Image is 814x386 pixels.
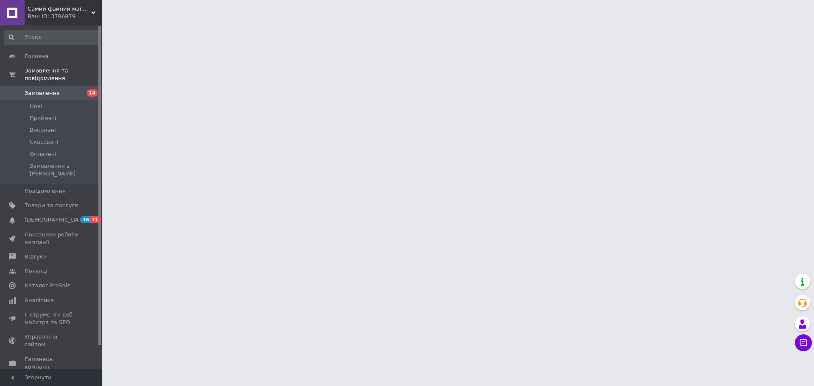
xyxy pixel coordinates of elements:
[25,53,48,60] span: Головна
[25,89,60,97] span: Замовлення
[90,216,100,223] span: 71
[30,114,56,122] span: Прийняті
[87,89,98,97] span: 14
[28,13,102,20] div: Ваш ID: 3786879
[25,311,78,326] span: Інструменти веб-майстра та SEO
[28,5,91,13] span: Самий файний магазин
[30,150,56,158] span: Оплачені
[25,333,78,348] span: Управління сайтом
[25,216,87,224] span: [DEMOGRAPHIC_DATA]
[25,202,78,209] span: Товари та послуги
[25,282,70,289] span: Каталог ProSale
[25,253,47,261] span: Відгуки
[30,103,42,110] span: Нові
[30,138,59,146] span: Скасовані
[25,67,102,82] span: Замовлення та повідомлення
[25,267,47,275] span: Покупці
[30,126,56,134] span: Виконані
[30,162,99,178] span: Замовлення з [PERSON_NAME]
[81,216,90,223] span: 16
[25,297,54,304] span: Аналітика
[4,30,100,45] input: Пошук
[795,334,812,351] button: Чат з покупцем
[25,231,78,246] span: Показники роботи компанії
[25,355,78,371] span: Гаманець компанії
[25,187,66,195] span: Повідомлення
